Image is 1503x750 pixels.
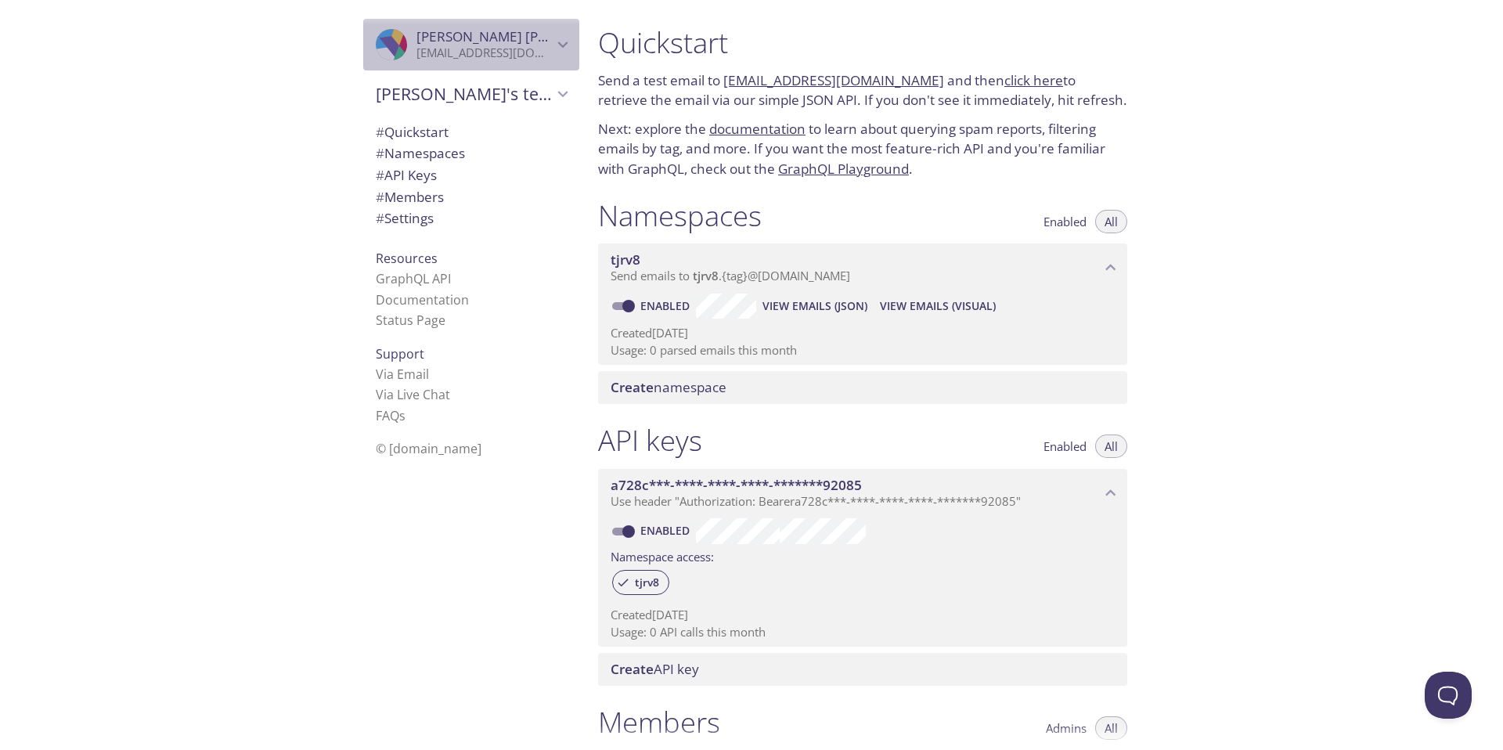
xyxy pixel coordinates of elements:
a: FAQ [376,407,405,424]
span: # [376,188,384,206]
div: Khalid saifulla [363,19,579,70]
div: Members [363,186,579,208]
div: Khalid's team [363,74,579,114]
span: namespace [611,378,726,396]
div: Create namespace [598,371,1127,404]
div: Create API Key [598,653,1127,686]
button: Enabled [1034,434,1096,458]
div: tjrv8 namespace [598,243,1127,292]
a: Status Page [376,312,445,329]
span: Members [376,188,444,206]
p: Usage: 0 API calls this month [611,624,1115,640]
span: tjrv8 [625,575,669,590]
button: View Emails (JSON) [756,294,874,319]
span: Namespaces [376,144,465,162]
span: tjrv8 [693,268,719,283]
p: Created [DATE] [611,325,1115,341]
a: Enabled [638,523,696,538]
a: GraphQL API [376,270,451,287]
a: documentation [709,120,806,138]
button: All [1095,434,1127,458]
h1: Members [598,705,720,740]
span: © [DOMAIN_NAME] [376,440,481,457]
a: GraphQL Playground [778,160,909,178]
span: View Emails (Visual) [880,297,996,316]
span: Settings [376,209,434,227]
span: Create [611,660,654,678]
span: API key [611,660,699,678]
a: Via Live Chat [376,386,450,403]
div: API Keys [363,164,579,186]
a: Documentation [376,291,469,308]
a: [EMAIL_ADDRESS][DOMAIN_NAME] [723,71,944,89]
iframe: Help Scout Beacon - Open [1425,672,1472,719]
a: Via Email [376,366,429,383]
button: Enabled [1034,210,1096,233]
span: [PERSON_NAME] [PERSON_NAME] [416,27,631,45]
span: tjrv8 [611,251,640,269]
span: API Keys [376,166,437,184]
h1: Namespaces [598,198,762,233]
span: # [376,166,384,184]
button: Admins [1036,716,1096,740]
span: # [376,144,384,162]
span: View Emails (JSON) [762,297,867,316]
a: click here [1004,71,1063,89]
p: Usage: 0 parsed emails this month [611,342,1115,359]
button: All [1095,716,1127,740]
a: Enabled [638,298,696,313]
span: Resources [376,250,438,267]
span: # [376,123,384,141]
span: [PERSON_NAME]'s team [376,83,553,105]
span: Send emails to . {tag} @[DOMAIN_NAME] [611,268,850,283]
button: All [1095,210,1127,233]
div: tjrv8 [612,570,669,595]
span: # [376,209,384,227]
div: Namespaces [363,142,579,164]
span: s [399,407,405,424]
h1: Quickstart [598,25,1127,60]
label: Namespace access: [611,544,714,567]
p: Send a test email to and then to retrieve the email via our simple JSON API. If you don't see it ... [598,70,1127,110]
span: Quickstart [376,123,449,141]
h1: API keys [598,423,702,458]
div: Team Settings [363,207,579,229]
p: Created [DATE] [611,607,1115,623]
div: Quickstart [363,121,579,143]
p: [EMAIL_ADDRESS][DOMAIN_NAME] [416,45,553,61]
span: Create [611,378,654,396]
span: Support [376,345,424,362]
p: Next: explore the to learn about querying spam reports, filtering emails by tag, and more. If you... [598,119,1127,179]
button: View Emails (Visual) [874,294,1002,319]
